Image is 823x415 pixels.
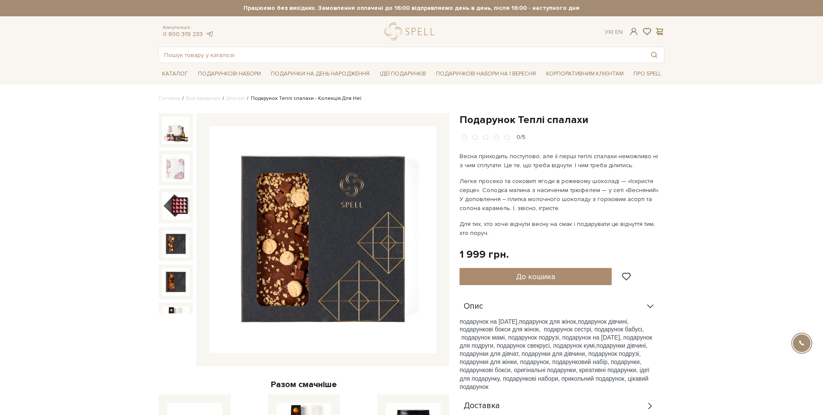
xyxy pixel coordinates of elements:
div: Ук [605,28,623,36]
img: Подарунок Теплі спалахи [162,154,189,182]
span: | [612,28,613,36]
span: Опис [464,303,483,310]
span: До кошика [516,272,555,281]
span: подарунок на [DATE], [460,318,519,325]
img: Подарунок Теплі спалахи [162,268,189,295]
img: Подарунок Теплі спалахи [162,192,189,220]
a: En [615,28,623,36]
span: подарунки дівчині, подарунки для дівчат, подарунки для дівчини, подарунок подрузі, подарунки для ... [460,342,649,390]
a: 0 800 319 233 [163,30,203,38]
a: Подарункові набори на 1 Вересня [433,66,539,81]
a: Корпоративним клієнтам [543,66,627,81]
button: До кошика [460,268,612,285]
a: Для неї [226,95,245,102]
a: Вся продукція [186,95,220,102]
div: Разом смачніше [159,379,449,390]
button: Пошук товару у каталозі [644,47,664,63]
p: Весна приходить поступово, але її перші теплі спалахи неможливо ні з чим сплутати. Це те, що треб... [460,152,661,170]
a: Каталог [159,67,191,81]
span: Доставка [464,402,500,410]
a: Головна [159,95,180,102]
p: Легке просеко та соковиті ягоди в рожевому шоколаді — «Іскристе серце». Солодка малина з насичени... [460,177,661,213]
img: Подарунок Теплі спалахи [162,306,189,334]
a: Подарунки на День народження [267,67,373,81]
div: 1 999 грн. [460,248,509,261]
a: Ідеї подарунків [376,67,430,81]
span: подарунок для жінок, [519,318,578,325]
p: Для тих, хто хоче відчути весну на смак і подарувати це відчуття тим, хто поруч. [460,220,661,238]
h1: Подарунок Теплі спалахи [460,113,664,126]
a: telegram [205,30,213,38]
a: logo [384,23,438,40]
li: Подарунок Теплі спалахи - Колекція Для Неї [245,95,361,102]
img: Подарунок Теплі спалахи [209,126,436,353]
a: Подарункові набори [195,67,264,81]
img: Подарунок Теплі спалахи [162,230,189,258]
input: Пошук товару у каталозі [159,47,644,63]
div: 0/5 [517,133,526,141]
span: Консультація: [163,25,213,30]
a: Про Spell [630,67,664,81]
span: подарунок дівчині, подарункові бокси для жінок, подарунок сестрі, подарунок бабусі, подарунок мам... [460,318,652,349]
strong: Працюємо без вихідних. Замовлення оплачені до 16:00 відправляємо день в день, після 16:00 - насту... [159,4,664,12]
img: Подарунок Теплі спалахи [162,117,189,144]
